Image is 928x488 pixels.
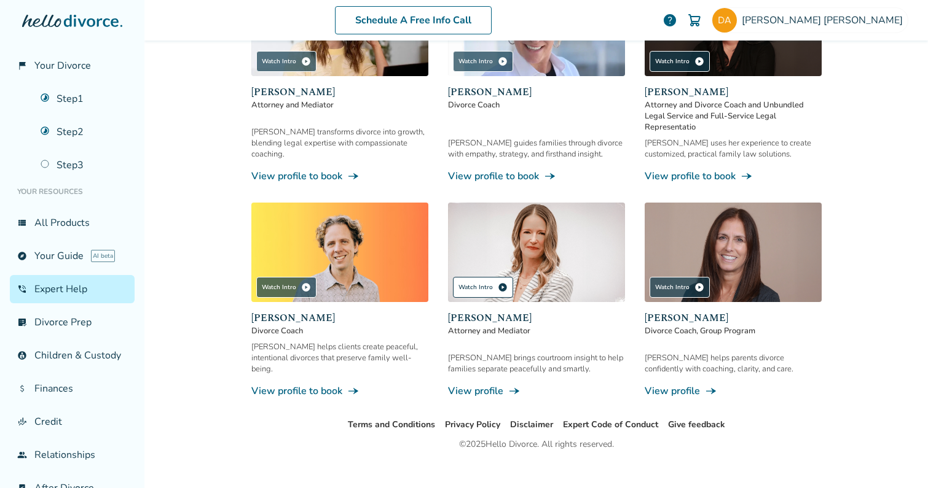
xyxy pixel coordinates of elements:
[742,14,908,27] span: [PERSON_NAME] [PERSON_NAME]
[650,277,710,298] div: Watch Intro
[663,13,677,28] a: help
[668,417,725,432] li: Give feedback
[251,85,428,99] span: [PERSON_NAME]
[347,385,360,397] span: line_end_arrow_notch
[348,419,435,430] a: Terms and Conditions
[251,126,428,160] div: [PERSON_NAME] transforms divorce into growth, blending legal expertise with compassionate coaching.
[10,441,135,469] a: groupRelationships
[645,352,822,374] div: [PERSON_NAME] helps parents divorce confidently with coaching, clarity, and care.
[448,85,625,99] span: [PERSON_NAME]
[867,429,928,488] iframe: Chat Widget
[459,437,614,452] div: © 2025 Hello Divorce. All rights reserved.
[251,311,428,325] span: [PERSON_NAME]
[17,351,27,360] span: account_child
[510,417,553,432] li: Disclaimer
[645,311,822,325] span: [PERSON_NAME]
[741,170,753,182] span: line_end_arrow_notch
[10,341,135,370] a: account_childChildren & Custody
[17,61,27,71] span: flag_2
[347,170,360,182] span: line_end_arrow_notch
[705,385,717,397] span: line_end_arrow_notch
[17,251,27,261] span: explore
[17,317,27,327] span: list_alt_check
[712,8,737,33] img: desireeabeyta@gmail.com
[251,384,428,398] a: View profile to bookline_end_arrow_notch
[301,282,311,292] span: play_circle
[10,374,135,403] a: attach_moneyFinances
[251,169,428,183] a: View profile to bookline_end_arrow_notch
[10,308,135,336] a: list_alt_checkDivorce Prep
[17,417,27,427] span: finance_mode
[448,169,625,183] a: View profile to bookline_end_arrow_notch
[453,51,513,72] div: Watch Intro
[10,408,135,436] a: finance_modeCredit
[448,99,625,110] span: Divorce Coach
[498,56,508,66] span: play_circle
[508,385,521,397] span: line_end_arrow_notch
[448,203,625,302] img: Alex Meeks
[17,284,27,294] span: phone_in_talk
[10,209,135,237] a: view_listAll Products
[33,151,135,179] a: Step3
[645,137,822,160] div: [PERSON_NAME] uses her experience to create customized, practical family law solutions.
[256,51,317,72] div: Watch Intro
[645,325,822,336] span: Divorce Coach, Group Program
[301,56,311,66] span: play_circle
[256,277,317,298] div: Watch Intro
[448,384,625,398] a: View profileline_end_arrow_notch
[17,218,27,228] span: view_list
[448,311,625,325] span: [PERSON_NAME]
[498,282,508,292] span: play_circle
[251,203,428,302] img: James Traub
[251,325,428,336] span: Divorce Coach
[645,85,822,99] span: [PERSON_NAME]
[335,6,492,34] a: Schedule A Free Info Call
[448,352,625,374] div: [PERSON_NAME] brings courtroom insight to help families separate peacefully and smartly.
[448,325,625,336] span: Attorney and Mediator
[91,250,115,262] span: AI beta
[544,170,556,182] span: line_end_arrow_notch
[650,51,710,72] div: Watch Intro
[448,137,625,160] div: [PERSON_NAME] guides families through divorce with empathy, strategy, and firsthand insight.
[33,85,135,113] a: Step1
[10,242,135,270] a: exploreYour GuideAI beta
[34,59,91,72] span: Your Divorce
[645,169,822,183] a: View profile to bookline_end_arrow_notch
[645,99,822,133] span: Attorney and Divorce Coach and Unbundled Legal Service and Full-Service Legal Representatio
[563,419,658,430] a: Expert Code of Conduct
[694,56,704,66] span: play_circle
[453,277,513,298] div: Watch Intro
[251,99,428,110] span: Attorney and Mediator
[10,52,135,80] a: flag_2Your Divorce
[694,282,704,292] span: play_circle
[645,203,822,302] img: Jill Kaufman
[17,384,27,393] span: attach_money
[687,13,702,28] img: Cart
[33,118,135,146] a: Step2
[10,275,135,303] a: phone_in_talkExpert Help
[645,384,822,398] a: View profileline_end_arrow_notch
[251,341,428,374] div: [PERSON_NAME] helps clients create peaceful, intentional divorces that preserve family well-being.
[17,450,27,460] span: group
[10,179,135,204] li: Your Resources
[445,419,500,430] a: Privacy Policy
